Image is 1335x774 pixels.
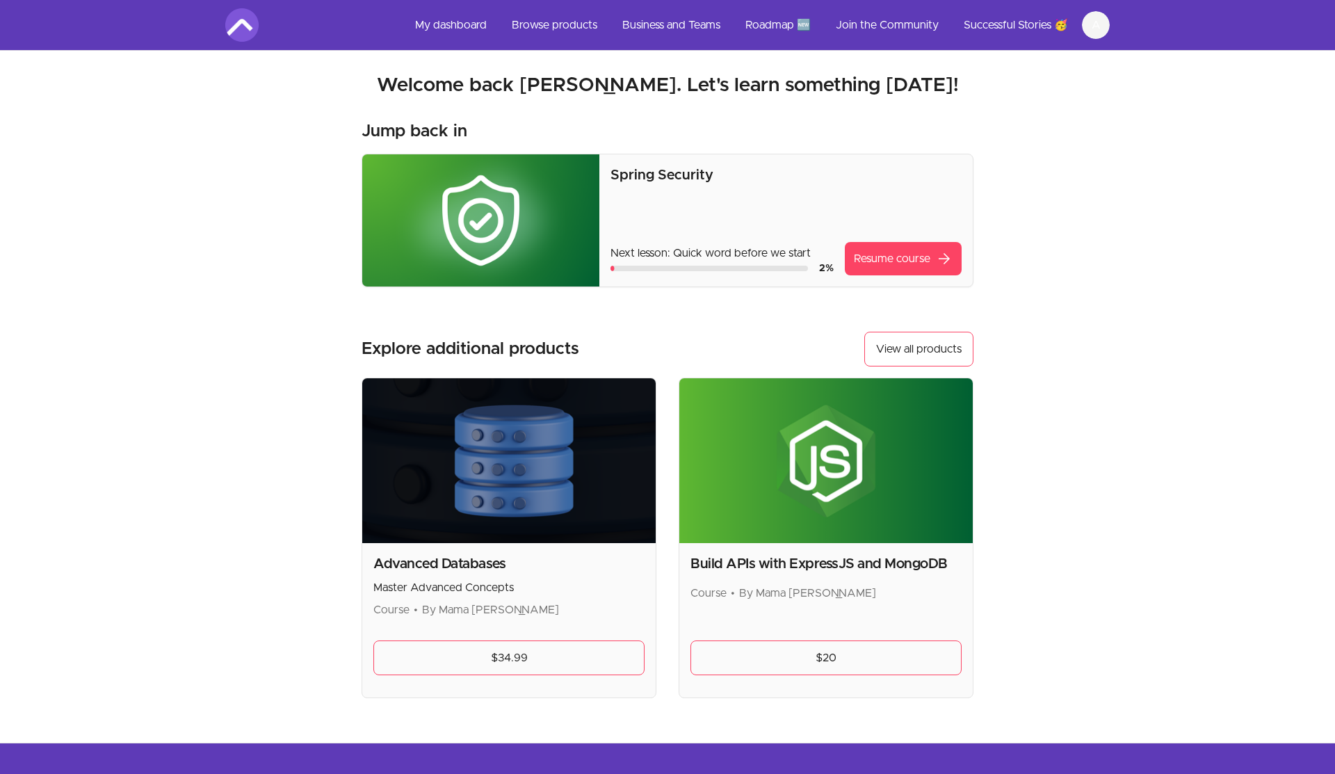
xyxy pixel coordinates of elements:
[864,332,973,366] a: View all products
[936,250,953,267] span: arrow_forward
[1082,11,1110,39] button: A
[819,264,834,273] span: 2 %
[825,8,950,42] a: Join the Community
[362,378,656,543] img: Product image for Advanced Databases
[373,604,410,615] span: Course
[362,338,579,360] h3: Explore additional products
[610,166,962,185] p: Spring Security
[845,242,962,275] a: Resume coursearrow_forward
[611,8,731,42] a: Business and Teams
[679,378,973,543] img: Product image for Build APIs with ExpressJS and MongoDB
[422,604,559,615] span: By Mama [PERSON_NAME]
[610,266,808,271] div: Course progress
[731,588,735,599] span: •
[414,604,418,615] span: •
[953,8,1079,42] a: Successful Stories 🥳
[739,588,876,599] span: By Mama [PERSON_NAME]
[362,120,467,143] h3: Jump back in
[690,554,962,574] h2: Build APIs with ExpressJS and MongoDB
[501,8,608,42] a: Browse products
[225,8,259,42] img: Amigoscode logo
[225,73,1110,98] h2: Welcome back [PERSON_NAME]. Let's learn something [DATE]!
[690,588,727,599] span: Course
[610,245,834,261] p: Next lesson: Quick word before we start
[373,554,645,574] h2: Advanced Databases
[373,579,645,596] p: Master Advanced Concepts
[404,8,498,42] a: My dashboard
[690,640,962,675] a: $20
[734,8,822,42] a: Roadmap 🆕
[373,640,645,675] a: $34.99
[362,154,599,287] img: Product image for Spring Security
[404,8,1110,42] nav: Main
